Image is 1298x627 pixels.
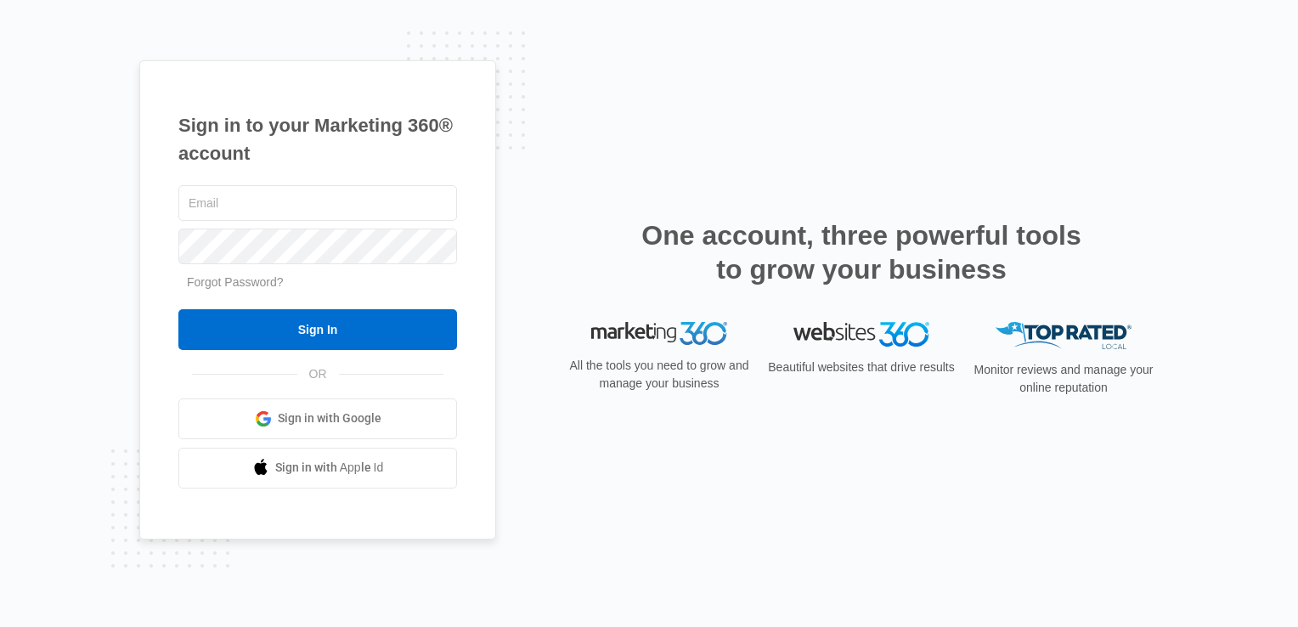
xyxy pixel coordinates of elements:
[178,185,457,221] input: Email
[187,275,284,289] a: Forgot Password?
[178,398,457,439] a: Sign in with Google
[996,322,1132,350] img: Top Rated Local
[564,357,754,393] p: All the tools you need to grow and manage your business
[278,410,381,427] span: Sign in with Google
[793,322,929,347] img: Websites 360
[178,111,457,167] h1: Sign in to your Marketing 360® account
[178,309,457,350] input: Sign In
[297,365,339,383] span: OR
[178,448,457,489] a: Sign in with Apple Id
[591,322,727,346] img: Marketing 360
[968,361,1159,397] p: Monitor reviews and manage your online reputation
[766,359,957,376] p: Beautiful websites that drive results
[275,459,384,477] span: Sign in with Apple Id
[636,218,1086,286] h2: One account, three powerful tools to grow your business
